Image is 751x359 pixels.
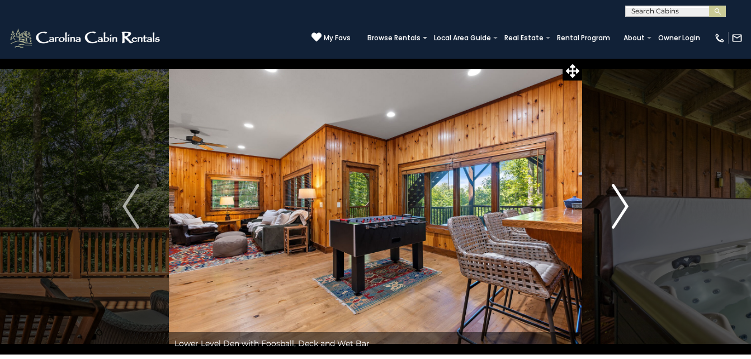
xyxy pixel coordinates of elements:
[324,33,351,43] span: My Favs
[582,58,658,355] button: Next
[714,32,725,44] img: phone-regular-white.png
[731,32,743,44] img: mail-regular-white.png
[93,58,169,355] button: Previous
[311,32,351,44] a: My Favs
[428,30,497,46] a: Local Area Guide
[8,27,163,49] img: White-1-2.png
[551,30,616,46] a: Rental Program
[169,332,582,355] div: Lower Level Den with Foosball, Deck and Wet Bar
[612,184,629,229] img: arrow
[618,30,650,46] a: About
[362,30,426,46] a: Browse Rentals
[499,30,549,46] a: Real Estate
[122,184,139,229] img: arrow
[653,30,706,46] a: Owner Login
